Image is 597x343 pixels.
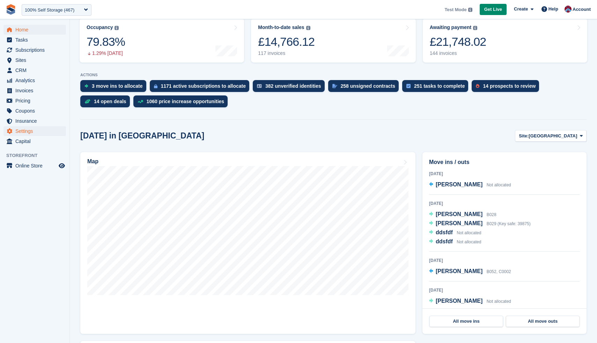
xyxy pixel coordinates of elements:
[80,18,244,63] a: Occupancy 79.83% 1.29% [DATE]
[147,99,224,104] div: 1060 price increase opportunities
[483,83,536,89] div: 14 prospects to review
[429,316,503,327] a: All move ins
[3,106,66,116] a: menu
[87,24,113,30] div: Occupancy
[6,152,69,159] span: Storefront
[429,228,481,237] a: ddsfdf Not allocated
[15,126,57,136] span: Settings
[436,298,482,304] span: [PERSON_NAME]
[506,316,580,327] a: All move outs
[15,25,57,35] span: Home
[436,211,482,217] span: [PERSON_NAME]
[519,133,529,140] span: Site:
[548,6,558,13] span: Help
[341,83,395,89] div: 258 unsigned contracts
[430,24,472,30] div: Awaiting payment
[84,99,90,104] img: deal-1b604bf984904fb50ccaf53a9ad4b4a5d6e5aea283cecdc64d6e3604feb123c2.svg
[15,45,57,55] span: Subscriptions
[161,83,246,89] div: 1171 active subscriptions to allocate
[3,45,66,55] a: menu
[58,162,66,170] a: Preview store
[15,76,57,85] span: Analytics
[257,84,262,88] img: verify_identity-adf6edd0f0f0b5bbfe63781bf79b02c33cf7c696d77639b501bdc392416b5a36.svg
[150,80,253,95] a: 1171 active subscriptions to allocate
[258,50,315,56] div: 117 invoices
[429,267,511,276] a: [PERSON_NAME] B052, C0002
[15,161,57,171] span: Online Store
[487,212,496,217] span: B028
[476,84,479,88] img: prospect-51fa495bee0391a8d652442698ab0144808aea92771e9ea1ae160a38d050c398.svg
[429,210,496,219] a: [PERSON_NAME] B028
[3,25,66,35] a: menu
[429,180,511,190] a: [PERSON_NAME] Not allocated
[3,35,66,45] a: menu
[94,99,126,104] div: 14 open deals
[436,268,482,274] span: [PERSON_NAME]
[529,133,577,140] span: [GEOGRAPHIC_DATA]
[406,84,411,88] img: task-75834270c22a3079a89374b754ae025e5fb1db73e45f91037f5363f120a921f8.svg
[15,35,57,45] span: Tasks
[430,35,486,49] div: £21,748.02
[457,240,481,244] span: Not allocated
[80,131,204,141] h2: [DATE] in [GEOGRAPHIC_DATA]
[87,158,98,165] h2: Map
[87,50,125,56] div: 1.29% [DATE]
[515,130,587,142] button: Site: [GEOGRAPHIC_DATA]
[429,200,580,207] div: [DATE]
[3,76,66,85] a: menu
[15,65,57,75] span: CRM
[487,183,511,187] span: Not allocated
[436,229,453,235] span: ddsfdf
[265,83,321,89] div: 382 unverified identities
[514,6,528,13] span: Create
[306,26,310,30] img: icon-info-grey-7440780725fd019a000dd9b08b2336e03edf1995a4989e88bcd33f0948082b44.svg
[402,80,472,95] a: 251 tasks to complete
[3,136,66,146] a: menu
[80,152,415,334] a: Map
[3,116,66,126] a: menu
[3,86,66,95] a: menu
[468,8,472,12] img: icon-info-grey-7440780725fd019a000dd9b08b2336e03edf1995a4989e88bcd33f0948082b44.svg
[429,257,580,264] div: [DATE]
[15,106,57,116] span: Coupons
[3,65,66,75] a: menu
[258,24,304,30] div: Month-to-date sales
[487,269,511,274] span: B052, C0002
[328,80,402,95] a: 258 unsigned contracts
[423,18,587,63] a: Awaiting payment £21,748.02 144 invoices
[87,35,125,49] div: 79.83%
[92,83,143,89] div: 3 move ins to allocate
[429,287,580,293] div: [DATE]
[480,4,507,15] a: Get Live
[429,297,511,306] a: [PERSON_NAME] Not allocated
[429,171,580,177] div: [DATE]
[15,116,57,126] span: Insurance
[436,181,482,187] span: [PERSON_NAME]
[15,86,57,95] span: Invoices
[115,26,119,30] img: icon-info-grey-7440780725fd019a000dd9b08b2336e03edf1995a4989e88bcd33f0948082b44.svg
[429,237,481,246] a: ddsfdf Not allocated
[133,95,231,111] a: 1060 price increase opportunities
[84,84,88,88] img: move_ins_to_allocate_icon-fdf77a2bb77ea45bf5b3d319d69a93e2d87916cf1d5bf7949dd705db3b84f3ca.svg
[436,238,453,244] span: ddsfdf
[473,26,477,30] img: icon-info-grey-7440780725fd019a000dd9b08b2336e03edf1995a4989e88bcd33f0948082b44.svg
[25,7,74,14] div: 100% Self Storage (467)
[80,73,587,77] p: ACTIONS
[3,126,66,136] a: menu
[258,35,315,49] div: £14,766.12
[15,96,57,106] span: Pricing
[80,80,150,95] a: 3 move ins to allocate
[253,80,328,95] a: 382 unverified identities
[251,18,415,63] a: Month-to-date sales £14,766.12 117 invoices
[436,220,482,226] span: [PERSON_NAME]
[3,161,66,171] a: menu
[487,299,511,304] span: Not allocated
[429,219,531,228] a: [PERSON_NAME] B029 (Key safe: 39875)
[3,96,66,106] a: menu
[414,83,465,89] div: 251 tasks to complete
[457,230,481,235] span: Not allocated
[138,100,143,103] img: price_increase_opportunities-93ffe204e8149a01c8c9dc8f82e8f89637d9d84a8eef4429ea346261dce0b2c0.svg
[565,6,572,13] img: David Hughes
[484,6,502,13] span: Get Live
[3,55,66,65] a: menu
